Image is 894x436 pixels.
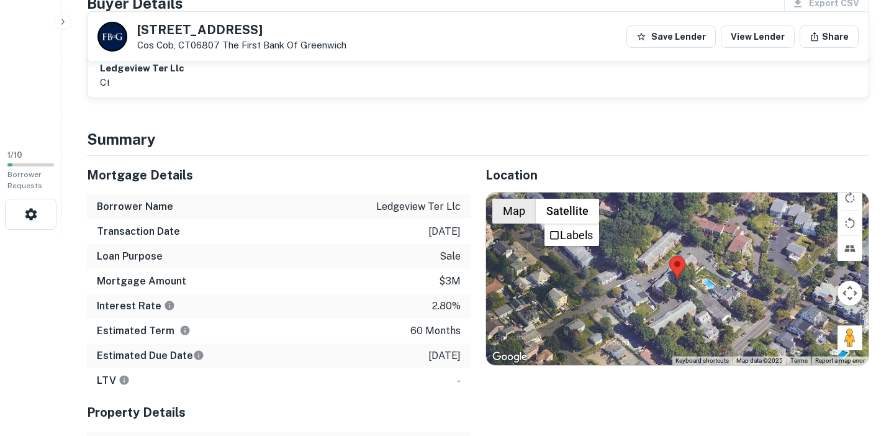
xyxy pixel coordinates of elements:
button: Drag Pegman onto the map to open Street View [838,325,862,350]
button: Keyboard shortcuts [675,357,729,365]
button: Map camera controls [838,281,862,306]
a: Report a map error [815,357,865,364]
ul: Show satellite imagery [544,224,599,246]
p: - [457,373,461,388]
a: The First Bank Of Greenwich [222,40,346,50]
button: Save Lender [626,25,716,48]
span: Map data ©2025 [736,357,783,364]
button: Rotate map clockwise [838,185,862,210]
p: $3m [439,274,461,289]
h6: Borrower Name [97,199,173,214]
h5: Mortgage Details [87,166,471,184]
svg: Estimate is based on a standard schedule for this type of loan. [193,350,204,361]
button: Tilt map [838,236,862,261]
a: Terms (opens in new tab) [790,357,808,364]
p: sale [440,249,461,264]
h6: ledgeview ter llc [100,61,184,76]
li: Labels [546,225,598,245]
h5: [STREET_ADDRESS] [137,24,346,36]
a: Open this area in Google Maps (opens a new window) [489,349,530,365]
a: View Lender [721,25,795,48]
label: Labels [560,229,593,242]
svg: The interest rates displayed on the website are for informational purposes only and may be report... [164,300,175,311]
p: 60 months [410,324,461,338]
h6: Mortgage Amount [97,274,186,289]
p: 2.80% [432,299,461,314]
h6: Transaction Date [97,224,180,239]
button: Show satellite imagery [536,199,599,224]
span: Borrower Requests [7,170,42,190]
iframe: Chat Widget [832,337,894,396]
button: Show street map [492,199,536,224]
p: [DATE] [428,224,461,239]
h6: Loan Purpose [97,249,163,264]
h6: Estimated Term [97,324,191,338]
button: Rotate map counterclockwise [838,211,862,235]
button: Share [800,25,859,48]
h6: LTV [97,373,130,388]
h6: Estimated Due Date [97,348,204,363]
h6: Interest Rate [97,299,175,314]
h5: Location [485,166,869,184]
img: Google [489,349,530,365]
svg: LTVs displayed on the website are for informational purposes only and may be reported incorrectly... [119,375,130,386]
p: Cos Cob, CT06807 [137,40,346,51]
span: 1 / 10 [7,150,22,160]
p: [DATE] [428,348,461,363]
h5: Property Details [87,403,471,422]
h4: Summary [87,128,869,150]
svg: Term is based on a standard schedule for this type of loan. [179,325,191,336]
p: ct [100,75,184,90]
p: ledgeview ter llc [376,199,461,214]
